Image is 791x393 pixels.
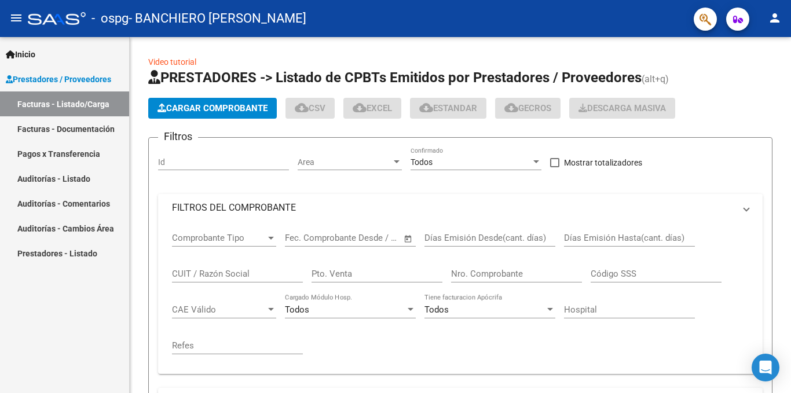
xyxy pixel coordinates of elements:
[158,194,763,222] mat-expansion-panel-header: FILTROS DEL COMPROBANTE
[148,57,196,67] a: Video tutorial
[285,98,335,119] button: CSV
[295,101,309,115] mat-icon: cloud_download
[298,157,391,167] span: Area
[424,304,449,315] span: Todos
[285,304,309,315] span: Todos
[419,103,477,113] span: Estandar
[172,233,266,243] span: Comprobante Tipo
[495,98,561,119] button: Gecros
[768,11,782,25] mat-icon: person
[129,6,306,31] span: - BANCHIERO [PERSON_NAME]
[91,6,129,31] span: - ospg
[295,103,325,113] span: CSV
[6,48,35,61] span: Inicio
[353,103,392,113] span: EXCEL
[419,101,433,115] mat-icon: cloud_download
[752,354,779,381] div: Open Intercom Messenger
[172,304,266,315] span: CAE Válido
[642,74,669,85] span: (alt+q)
[569,98,675,119] app-download-masive: Descarga masiva de comprobantes (adjuntos)
[353,101,367,115] mat-icon: cloud_download
[158,128,198,145] h3: Filtros
[410,98,486,119] button: Estandar
[6,73,111,86] span: Prestadores / Proveedores
[402,232,415,245] button: Open calendar
[504,101,518,115] mat-icon: cloud_download
[158,222,763,374] div: FILTROS DEL COMPROBANTE
[343,98,401,119] button: EXCEL
[9,11,23,25] mat-icon: menu
[564,156,642,170] span: Mostrar totalizadores
[411,157,433,167] span: Todos
[285,233,332,243] input: Fecha inicio
[148,69,642,86] span: PRESTADORES -> Listado de CPBTs Emitidos por Prestadores / Proveedores
[569,98,675,119] button: Descarga Masiva
[158,103,268,113] span: Cargar Comprobante
[172,201,735,214] mat-panel-title: FILTROS DEL COMPROBANTE
[504,103,551,113] span: Gecros
[148,98,277,119] button: Cargar Comprobante
[342,233,398,243] input: Fecha fin
[578,103,666,113] span: Descarga Masiva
